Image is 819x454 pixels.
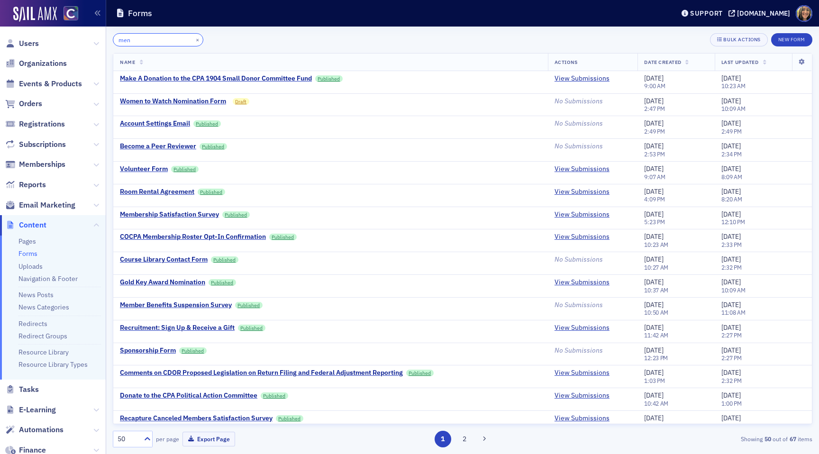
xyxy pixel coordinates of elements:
[120,165,168,173] a: Volunteer Form
[64,6,78,21] img: SailAMX
[182,432,235,446] button: Export Page
[721,286,746,294] time: 10:09 AM
[721,255,741,263] span: [DATE]
[644,187,664,196] span: [DATE]
[315,75,343,82] a: Published
[209,279,236,286] a: Published
[721,74,741,82] span: [DATE]
[18,291,54,299] a: News Posts
[644,255,664,263] span: [DATE]
[644,218,664,226] time: 5:23 PM
[120,369,403,377] a: Comments on CDOR Proposed Legislation on Return Filing and Federal Adjustment Reporting
[18,303,69,311] a: News Categories
[18,262,43,271] a: Uploads
[19,99,42,109] span: Orders
[18,348,69,356] a: Resource Library
[19,180,46,190] span: Reports
[120,255,208,264] a: Course Library Contact Form
[5,79,82,89] a: Events & Products
[555,210,610,219] a: View Submissions
[644,346,664,354] span: [DATE]
[19,159,65,170] span: Memberships
[788,435,798,443] strong: 67
[128,8,152,19] h1: Forms
[5,159,65,170] a: Memberships
[690,9,723,18] div: Support
[120,324,235,332] a: Recruitment: Sign Up & Receive a Gift
[19,200,75,210] span: Email Marketing
[644,82,665,90] time: 9:00 AM
[796,5,812,22] span: Profile
[721,59,758,65] span: Last Updated
[644,142,664,150] span: [DATE]
[193,35,202,44] button: ×
[235,302,263,309] a: Published
[644,377,664,384] time: 1:03 PM
[728,10,793,17] button: [DOMAIN_NAME]
[555,59,578,65] span: Actions
[120,119,190,128] a: Account Settings Email
[19,384,39,395] span: Tasks
[211,256,238,263] a: Published
[118,434,138,444] div: 50
[644,400,668,407] time: 10:42 AM
[120,346,176,355] a: Sponsorship Form
[644,59,681,65] span: Date Created
[721,127,742,135] time: 2:49 PM
[5,38,39,49] a: Users
[721,354,742,362] time: 2:27 PM
[555,324,610,332] a: View Submissions
[19,38,39,49] span: Users
[171,166,199,173] a: Published
[721,173,742,181] time: 8:09 AM
[644,323,664,332] span: [DATE]
[586,435,812,443] div: Showing out of items
[644,354,668,362] time: 12:23 PM
[721,218,745,226] time: 12:10 PM
[771,33,812,46] button: New Form
[120,233,266,241] a: COCPA Membership Roster Opt-In Confirmation
[555,278,610,287] a: View Submissions
[5,58,67,69] a: Organizations
[18,249,37,258] a: Forms
[13,7,57,22] a: SailAMX
[120,414,273,423] div: Recapture Canceled Members Satisfaction Survey
[721,195,742,203] time: 8:20 AM
[19,139,66,150] span: Subscriptions
[120,142,196,151] a: Become a Peer Reviewer
[710,33,767,46] button: Bulk Actions
[644,210,664,218] span: [DATE]
[113,33,203,46] input: Search…
[644,391,664,400] span: [DATE]
[644,150,664,158] time: 2:53 PM
[120,301,232,309] div: Member Benefits Suspension Survey
[222,211,250,218] a: Published
[5,220,46,230] a: Content
[644,195,664,203] time: 4:09 PM
[5,139,66,150] a: Subscriptions
[644,127,664,135] time: 2:49 PM
[721,119,741,127] span: [DATE]
[120,74,312,83] a: Make A Donation to the CPA 1904 Small Donor Committee Fund
[721,142,741,150] span: [DATE]
[120,188,194,196] a: Room Rental Agreement
[644,278,664,286] span: [DATE]
[721,82,746,90] time: 10:23 AM
[771,35,812,43] a: New Form
[721,232,741,241] span: [DATE]
[19,425,64,435] span: Automations
[120,97,226,106] div: Women to Watch Nomination Form
[233,98,249,105] span: Draft
[120,391,257,400] a: Donate to the CPA Political Action Committee
[644,368,664,377] span: [DATE]
[19,58,67,69] span: Organizations
[555,255,631,264] div: No Submissions
[721,278,741,286] span: [DATE]
[19,405,56,415] span: E-Learning
[644,232,664,241] span: [DATE]
[723,37,760,42] div: Bulk Actions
